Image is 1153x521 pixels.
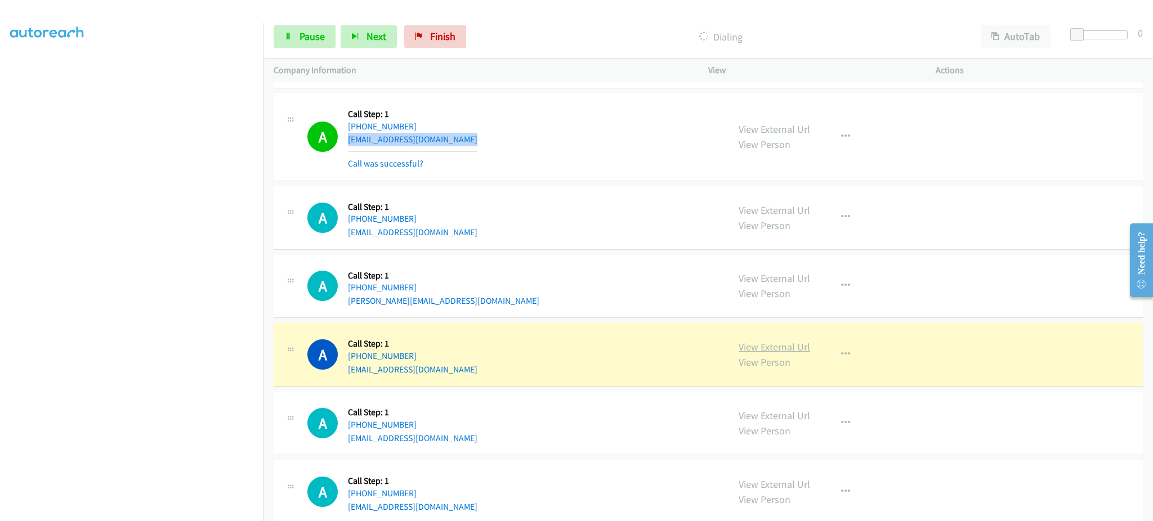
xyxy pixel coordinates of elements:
[307,339,338,370] h1: A
[307,477,338,507] h1: A
[274,25,336,48] a: Pause
[739,340,810,353] a: View External Url
[307,203,338,233] h1: A
[367,30,386,43] span: Next
[739,138,790,151] a: View Person
[307,271,338,301] h1: A
[1076,30,1128,39] div: Delay between calls (in seconds)
[300,30,325,43] span: Pause
[307,408,338,438] div: The call is yet to be attempted
[348,351,417,361] a: [PHONE_NUMBER]
[739,478,810,491] a: View External Url
[981,25,1051,48] button: AutoTab
[404,25,466,48] a: Finish
[348,270,539,281] h5: Call Step: 1
[348,282,417,293] a: [PHONE_NUMBER]
[348,419,417,430] a: [PHONE_NUMBER]
[348,475,477,487] h5: Call Step: 1
[348,134,477,145] a: [EMAIL_ADDRESS][DOMAIN_NAME]
[739,493,790,506] a: View Person
[739,219,790,232] a: View Person
[739,424,790,437] a: View Person
[348,295,539,306] a: [PERSON_NAME][EMAIL_ADDRESS][DOMAIN_NAME]
[708,64,915,77] p: View
[348,364,477,375] a: [EMAIL_ADDRESS][DOMAIN_NAME]
[348,338,477,349] h5: Call Step: 1
[739,272,810,285] a: View External Url
[1138,25,1143,41] div: 0
[936,64,1143,77] p: Actions
[739,409,810,422] a: View External Url
[481,29,960,44] p: Dialing
[348,213,417,224] a: [PHONE_NUMBER]
[348,201,477,213] h5: Call Step: 1
[739,123,810,136] a: View External Url
[739,287,790,300] a: View Person
[348,433,477,443] a: [EMAIL_ADDRESS][DOMAIN_NAME]
[348,121,417,132] a: [PHONE_NUMBER]
[348,109,477,120] h5: Call Step: 1
[739,204,810,217] a: View External Url
[307,408,338,438] h1: A
[1121,215,1153,305] iframe: Resource Center
[307,477,338,507] div: The call is yet to be attempted
[341,25,397,48] button: Next
[348,488,417,498] a: [PHONE_NUMBER]
[739,356,790,369] a: View Person
[348,407,477,418] h5: Call Step: 1
[307,122,338,152] h1: A
[348,158,423,169] a: Call was successful?
[348,501,477,512] a: [EMAIL_ADDRESS][DOMAIN_NAME]
[348,227,477,237] a: [EMAIL_ADDRESS][DOMAIN_NAME]
[307,271,338,301] div: The call is yet to be attempted
[274,64,688,77] p: Company Information
[430,30,455,43] span: Finish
